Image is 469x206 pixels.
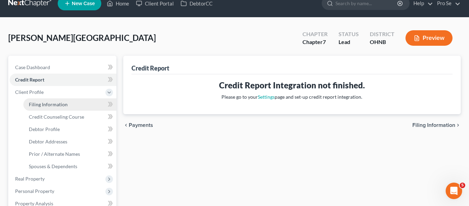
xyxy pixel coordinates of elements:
[10,74,116,86] a: Credit Report
[129,122,153,128] span: Payments
[123,122,129,128] i: chevron_left
[455,122,461,128] i: chevron_right
[323,39,326,45] span: 7
[10,61,116,74] a: Case Dashboard
[29,163,77,169] span: Spouses & Dependents
[15,89,44,95] span: Client Profile
[29,101,68,107] span: Filing Information
[412,122,455,128] span: Filing Information
[23,98,116,111] a: Filing Information
[137,80,447,91] h3: Credit Report Integration not finished.
[412,122,461,128] button: Filing Information chevron_right
[302,30,328,38] div: Chapter
[405,30,453,46] button: Preview
[29,139,67,144] span: Debtor Addresses
[302,38,328,46] div: Chapter
[23,148,116,160] a: Prior / Alternate Names
[29,114,84,120] span: Credit Counseling Course
[370,38,394,46] div: OHNB
[15,64,50,70] span: Case Dashboard
[72,1,95,6] span: New Case
[15,188,54,194] span: Personal Property
[258,94,275,100] a: Settings
[339,38,359,46] div: Lead
[460,183,465,188] span: 5
[15,176,45,182] span: Real Property
[23,123,116,135] a: Debtor Profile
[29,151,80,157] span: Prior / Alternate Names
[23,135,116,148] a: Debtor Addresses
[137,94,447,100] p: Please go to your page and set-up credit report integration.
[8,33,156,43] span: [PERSON_NAME][GEOGRAPHIC_DATA]
[339,30,359,38] div: Status
[23,160,116,173] a: Spouses & Dependents
[29,126,60,132] span: Debtor Profile
[131,64,169,72] div: Credit Report
[15,77,44,83] span: Credit Report
[446,183,462,199] iframe: Intercom live chat
[370,30,394,38] div: District
[23,111,116,123] a: Credit Counseling Course
[123,122,153,128] button: chevron_left Payments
